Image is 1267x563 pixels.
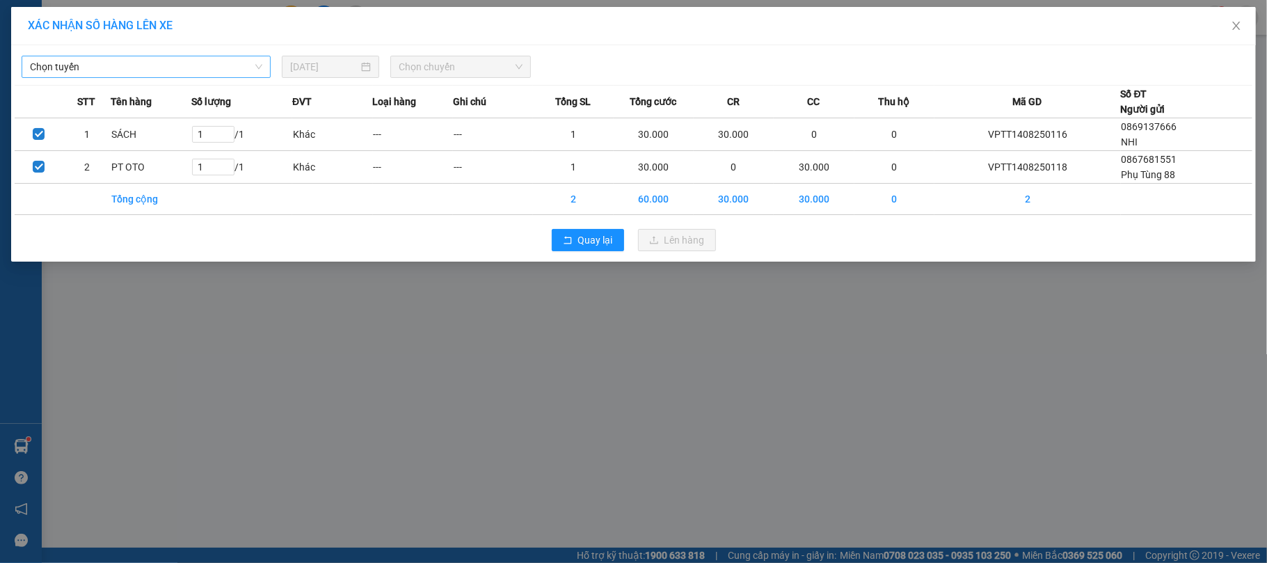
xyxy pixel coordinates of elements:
td: 0 [854,151,934,184]
td: 60.000 [614,184,694,215]
div: Số ĐT Người gửi [1121,86,1165,117]
span: CR [727,94,740,109]
td: VPTT1408250116 [934,118,1121,151]
b: GỬI : VP Thọ Tháp [17,101,175,124]
td: --- [453,118,533,151]
td: 30.000 [774,184,854,215]
span: NHI [1122,136,1138,148]
td: 2 [63,151,111,184]
td: / 1 [191,118,292,151]
span: XÁC NHẬN SỐ HÀNG LÊN XE [28,19,173,32]
span: Tên hàng [111,94,152,109]
td: VPTT1408250118 [934,151,1121,184]
span: Tổng cước [630,94,676,109]
span: 0869137666 [1122,121,1177,132]
td: Khác [292,118,372,151]
span: rollback [563,235,573,246]
span: Chọn chuyến [399,56,523,77]
span: Ghi chú [453,94,486,109]
td: --- [373,118,453,151]
td: 30.000 [694,118,774,151]
td: 30.000 [614,118,694,151]
span: Tổng SL [555,94,591,109]
td: 2 [934,184,1121,215]
span: STT [77,94,95,109]
span: ĐVT [292,94,312,109]
span: 0867681551 [1122,154,1177,165]
td: Tổng cộng [111,184,191,215]
td: 2 [533,184,613,215]
button: rollbackQuay lại [552,229,624,251]
span: Phụ Tùng 88 [1122,169,1176,180]
td: 0 [694,151,774,184]
span: Quay lại [578,232,613,248]
td: PT OTO [111,151,191,184]
li: Hotline: 19001155 [130,51,582,69]
td: SÁCH [111,118,191,151]
td: Khác [292,151,372,184]
span: CC [807,94,820,109]
td: 0 [854,118,934,151]
span: Mã GD [1012,94,1042,109]
li: Số 10 ngõ 15 Ngọc Hồi, Q.[PERSON_NAME], [GEOGRAPHIC_DATA] [130,34,582,51]
td: 30.000 [694,184,774,215]
td: 0 [854,184,934,215]
input: 14/08/2025 [290,59,358,74]
span: Chọn tuyến [30,56,262,77]
span: close [1231,20,1242,31]
td: 1 [533,151,613,184]
td: 0 [774,118,854,151]
td: 30.000 [614,151,694,184]
span: Số lượng [191,94,231,109]
td: 30.000 [774,151,854,184]
button: Close [1217,7,1256,46]
td: --- [373,151,453,184]
span: Loại hàng [373,94,417,109]
span: Thu hộ [878,94,909,109]
button: uploadLên hàng [638,229,716,251]
td: 1 [533,118,613,151]
td: --- [453,151,533,184]
td: / 1 [191,151,292,184]
td: 1 [63,118,111,151]
img: logo.jpg [17,17,87,87]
